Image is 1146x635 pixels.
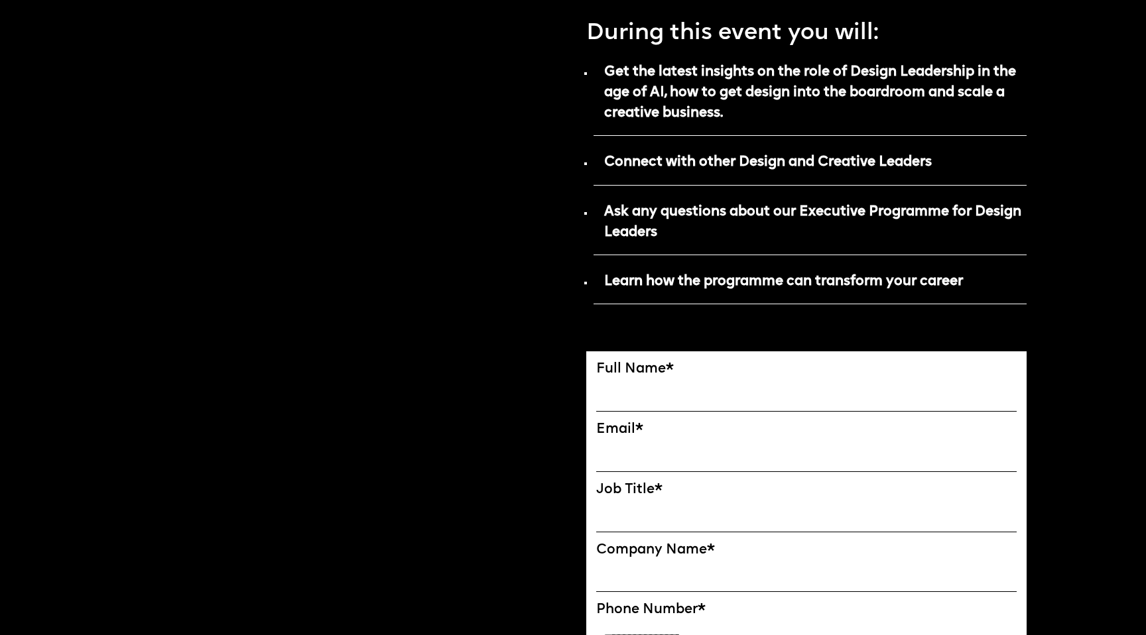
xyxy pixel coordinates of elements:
label: Phone Number [596,602,1017,618]
strong: Ask any questions about our Executive Programme for Design Leaders [604,205,1021,239]
strong: Connect with other Design and Creative Leaders [604,155,932,169]
label: Job Title [596,482,1017,498]
label: Full Name [596,361,1017,378]
strong: Get the latest insights on the role of Design Leadership in the age of AI, how to get design into... [604,65,1016,120]
label: Company Name [596,542,1017,559]
label: Email [596,422,1017,438]
strong: Learn how the programme can transform your career [604,274,963,288]
p: During this event you will: [586,9,1027,51]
